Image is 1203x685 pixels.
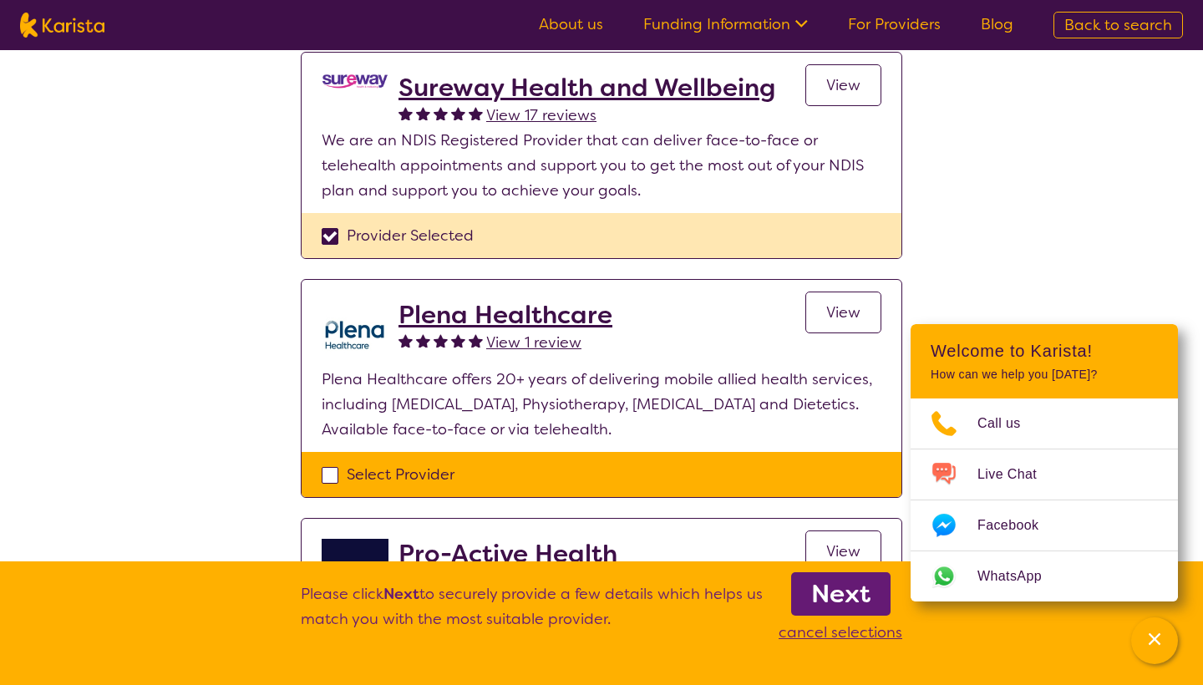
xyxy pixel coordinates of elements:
[811,577,871,611] b: Next
[20,13,104,38] img: Karista logo
[977,513,1058,538] span: Facebook
[469,333,483,348] img: fullstar
[416,333,430,348] img: fullstar
[322,539,388,606] img: jdgr5huzsaqxc1wfufya.png
[451,106,465,120] img: fullstar
[791,572,891,616] a: Next
[848,14,941,34] a: For Providers
[486,103,596,128] a: View 17 reviews
[451,333,465,348] img: fullstar
[398,333,413,348] img: fullstar
[981,14,1013,34] a: Blog
[434,106,448,120] img: fullstar
[469,106,483,120] img: fullstar
[779,620,902,645] p: cancel selections
[977,411,1041,436] span: Call us
[826,75,860,95] span: View
[1131,617,1178,664] button: Channel Menu
[1064,15,1172,35] span: Back to search
[826,302,860,322] span: View
[977,564,1062,589] span: WhatsApp
[322,73,388,90] img: nedi5p6dj3rboepxmyww.png
[322,128,881,203] p: We are an NDIS Registered Provider that can deliver face-to-face or telehealth appointments and s...
[805,292,881,333] a: View
[805,64,881,106] a: View
[398,300,612,330] a: Plena Healthcare
[398,106,413,120] img: fullstar
[911,398,1178,601] ul: Choose channel
[322,300,388,367] img: ehd3j50wdk7ycqmad0oe.png
[826,541,860,561] span: View
[931,341,1158,361] h2: Welcome to Karista!
[398,73,775,103] a: Sureway Health and Wellbeing
[398,539,617,569] a: Pro-Active Health
[911,551,1178,601] a: Web link opens in a new tab.
[805,530,881,572] a: View
[1053,12,1183,38] a: Back to search
[301,581,763,645] p: Please click to securely provide a few details which helps us match you with the most suitable pr...
[322,367,881,442] p: Plena Healthcare offers 20+ years of delivering mobile allied health services, including [MEDICAL...
[416,106,430,120] img: fullstar
[383,584,419,604] b: Next
[486,105,596,125] span: View 17 reviews
[486,330,581,355] a: View 1 review
[931,368,1158,382] p: How can we help you [DATE]?
[977,462,1057,487] span: Live Chat
[486,332,581,353] span: View 1 review
[911,324,1178,601] div: Channel Menu
[434,333,448,348] img: fullstar
[539,14,603,34] a: About us
[643,14,808,34] a: Funding Information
